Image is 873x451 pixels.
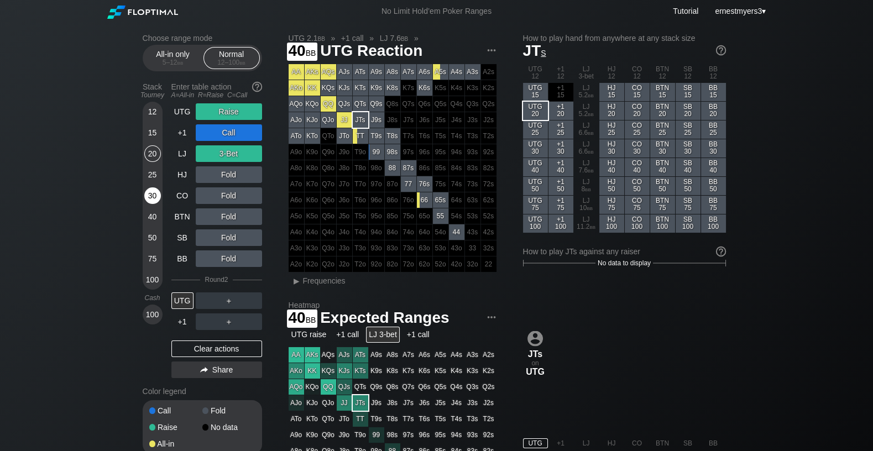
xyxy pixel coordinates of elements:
[171,166,194,183] div: HJ
[433,128,448,144] div: 100% fold in prior round
[401,96,416,112] div: 100% fold in prior round
[144,145,161,162] div: 20
[353,128,368,144] div: TT
[196,229,262,246] div: Fold
[625,83,650,101] div: CO 15
[353,240,368,256] div: 100% fold in prior round
[589,223,595,230] span: bb
[523,196,548,214] div: UTG 75
[523,83,548,101] div: UTG 15
[305,160,320,176] div: 100% fold in prior round
[138,91,167,99] div: Tourney
[465,80,480,96] div: 100% fold in prior round
[574,102,599,120] div: LJ 5.2
[650,139,675,158] div: BTN 30
[149,423,202,431] div: Raise
[196,187,262,204] div: Fold
[574,64,599,82] div: LJ 3-bet
[449,112,464,128] div: 100% fold in prior round
[289,96,304,112] div: AQo
[433,112,448,128] div: 100% fold in prior round
[385,96,400,112] div: 100% fold in prior round
[433,64,448,80] div: A5s
[305,208,320,224] div: 100% fold in prior round
[523,139,548,158] div: UTG 30
[385,160,400,176] div: 88
[417,160,432,176] div: 100% fold in prior round
[417,176,432,192] div: 76s
[353,208,368,224] div: 100% fold in prior round
[305,144,320,160] div: 100% fold in prior round
[369,240,384,256] div: 100% fold in prior round
[548,177,573,195] div: +1 50
[465,96,480,112] div: 100% fold in prior round
[574,83,599,101] div: LJ 5.2
[401,144,416,160] div: 100% fold in prior round
[321,128,336,144] div: 100% fold in prior round
[337,112,352,128] div: JJ
[523,64,548,82] div: UTG 12
[465,192,480,208] div: 100% fold in prior round
[239,59,245,66] span: bb
[337,208,352,224] div: 100% fold in prior round
[144,229,161,246] div: 50
[305,192,320,208] div: 100% fold in prior round
[701,158,726,176] div: BB 40
[676,64,701,82] div: SB 12
[701,214,726,233] div: BB 100
[306,46,316,58] span: bb
[481,208,496,224] div: 100% fold in prior round
[465,160,480,176] div: 100% fold in prior round
[321,112,336,128] div: QJo
[337,144,352,160] div: 100% fold in prior round
[385,208,400,224] div: 100% fold in prior round
[523,214,548,233] div: UTG 100
[481,176,496,192] div: 100% fold in prior round
[369,128,384,144] div: T9s
[625,139,650,158] div: CO 30
[417,112,432,128] div: 100% fold in prior round
[385,64,400,80] div: A8s
[107,6,178,19] img: Floptimal logo
[337,224,352,240] div: 100% fold in prior round
[353,80,368,96] div: KTs
[369,144,384,160] div: 99
[196,208,262,225] div: Fold
[574,120,599,139] div: LJ 6.6
[321,192,336,208] div: 100% fold in prior round
[481,112,496,128] div: 100% fold in prior round
[369,192,384,208] div: 100% fold in prior round
[321,208,336,224] div: 100% fold in prior round
[200,367,208,373] img: share.864f2f62.svg
[574,214,599,233] div: LJ 11.2
[144,103,161,120] div: 12
[289,224,304,240] div: 100% fold in prior round
[401,80,416,96] div: 100% fold in prior round
[712,5,767,17] div: ▾
[676,196,701,214] div: SB 75
[369,80,384,96] div: K9s
[587,204,593,212] span: bb
[701,139,726,158] div: BB 30
[305,64,320,80] div: AKs
[701,196,726,214] div: BB 75
[625,102,650,120] div: CO 20
[353,64,368,80] div: ATs
[321,160,336,176] div: 100% fold in prior round
[149,440,202,448] div: All-in
[321,64,336,80] div: AQs
[365,7,508,18] div: No Limit Hold’em Poker Ranges
[144,124,161,141] div: 15
[485,44,498,56] img: ellipsis.fd386fe8.svg
[149,407,202,415] div: Call
[433,240,448,256] div: 100% fold in prior round
[305,112,320,128] div: KJo
[523,177,548,195] div: UTG 50
[650,214,675,233] div: BTN 100
[449,144,464,160] div: 100% fold in prior round
[337,128,352,144] div: JTo
[481,224,496,240] div: 100% fold in prior round
[177,59,184,66] span: bb
[385,176,400,192] div: 100% fold in prior round
[417,224,432,240] div: 100% fold in prior round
